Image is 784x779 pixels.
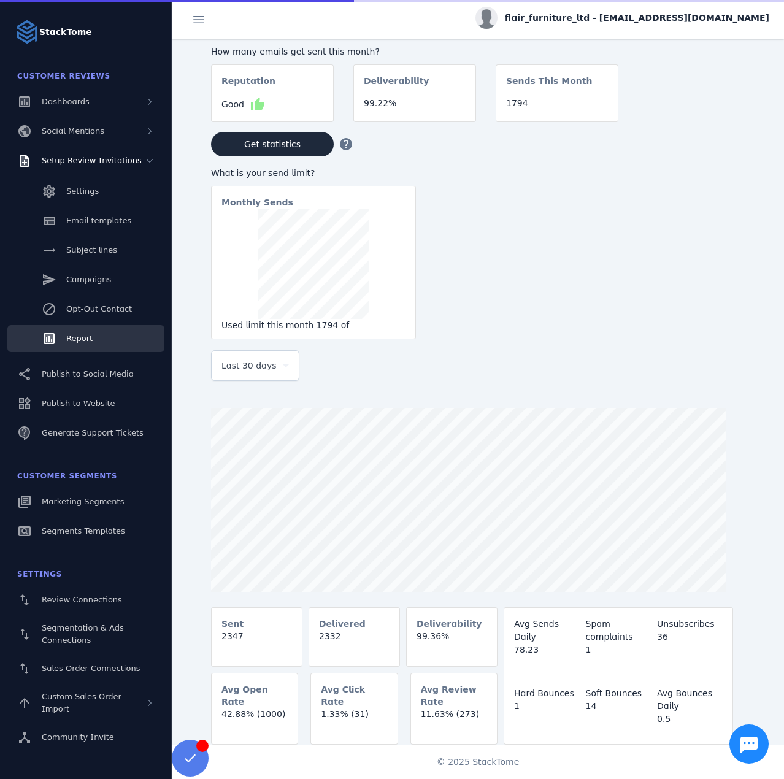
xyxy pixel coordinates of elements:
[7,586,164,613] a: Review Connections
[221,319,405,332] div: Used limit this month 1794 of
[66,186,99,196] span: Settings
[42,595,122,604] span: Review Connections
[7,655,164,682] a: Sales Order Connections
[221,98,244,111] span: Good
[66,245,117,255] span: Subject lines
[221,75,275,97] mat-card-subtitle: Reputation
[7,420,164,447] a: Generate Support Tickets
[42,664,140,673] span: Sales Order Connections
[211,167,416,180] div: What is your send limit?
[505,12,769,25] span: flair_furniture_ltd - [EMAIL_ADDRESS][DOMAIN_NAME]
[657,631,723,643] div: 36
[250,97,265,112] mat-icon: thumb_up
[221,683,288,708] mat-card-subtitle: Avg Open Rate
[506,75,592,97] mat-card-subtitle: Sends This Month
[437,756,520,769] span: © 2025 StackTome
[475,7,498,29] img: profile.jpg
[657,687,723,713] div: Avg Bounces Daily
[319,618,366,630] mat-card-subtitle: Delivered
[66,304,132,313] span: Opt-Out Contact
[42,369,134,378] span: Publish to Social Media
[309,630,399,653] mat-card-content: 2332
[7,616,164,653] a: Segmentation & Ads Connections
[7,361,164,388] a: Publish to Social Media
[221,196,293,209] mat-card-subtitle: Monthly Sends
[475,7,769,29] button: flair_furniture_ltd - [EMAIL_ADDRESS][DOMAIN_NAME]
[42,126,104,136] span: Social Mentions
[7,488,164,515] a: Marketing Segments
[7,518,164,545] a: Segments Templates
[42,623,124,645] span: Segmentation & Ads Connections
[514,618,580,643] div: Avg Sends Daily
[421,683,487,708] mat-card-subtitle: Avg Review Rate
[7,237,164,264] a: Subject lines
[212,630,302,653] mat-card-content: 2347
[221,358,277,373] span: Last 30 days
[17,472,117,480] span: Customer Segments
[221,618,244,630] mat-card-subtitle: Sent
[42,692,121,713] span: Custom Sales Order Import
[42,399,115,408] span: Publish to Website
[42,526,125,535] span: Segments Templates
[364,75,429,97] mat-card-subtitle: Deliverability
[244,140,301,148] span: Get statistics
[657,713,723,726] div: 0.5
[66,334,93,343] span: Report
[42,732,114,742] span: Community Invite
[657,618,723,631] div: Unsubscribes
[17,570,62,578] span: Settings
[42,497,124,506] span: Marketing Segments
[66,216,131,225] span: Email templates
[411,708,497,731] mat-card-content: 11.63% (273)
[7,390,164,417] a: Publish to Website
[66,275,111,284] span: Campaigns
[586,700,651,713] div: 14
[586,618,651,643] div: Spam complaints
[364,97,466,110] div: 99.22%
[39,26,92,39] strong: StackTome
[7,724,164,751] a: Community Invite
[586,687,651,700] div: Soft Bounces
[417,618,482,630] mat-card-subtitle: Deliverability
[211,45,618,58] div: How many emails get sent this month?
[321,683,387,708] mat-card-subtitle: Avg Click Rate
[7,296,164,323] a: Opt-Out Contact
[42,97,90,106] span: Dashboards
[496,97,618,120] mat-card-content: 1794
[7,178,164,205] a: Settings
[211,132,334,156] button: Get statistics
[15,20,39,44] img: Logo image
[311,708,397,731] mat-card-content: 1.33% (31)
[514,643,580,656] div: 78.23
[407,630,497,653] mat-card-content: 99.36%
[514,700,580,713] div: 1
[42,428,144,437] span: Generate Support Tickets
[42,156,142,165] span: Setup Review Invitations
[7,266,164,293] a: Campaigns
[586,643,651,656] div: 1
[7,325,164,352] a: Report
[514,687,580,700] div: Hard Bounces
[7,207,164,234] a: Email templates
[212,708,298,731] mat-card-content: 42.88% (1000)
[17,72,110,80] span: Customer Reviews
